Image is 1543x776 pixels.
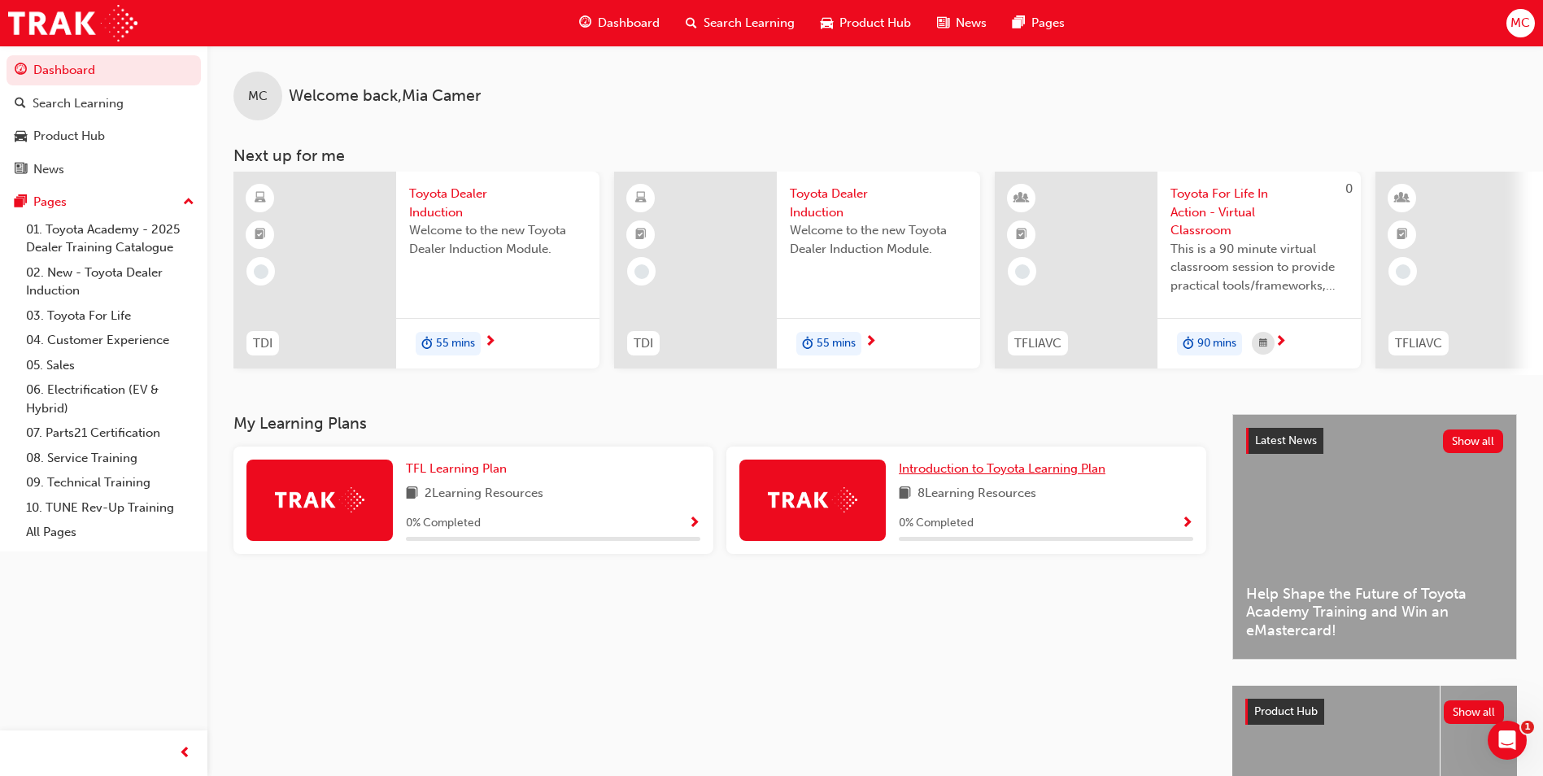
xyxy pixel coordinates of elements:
span: Show Progress [688,517,700,531]
span: 8 Learning Resources [918,484,1036,504]
a: 09. Technical Training [20,470,201,495]
span: calendar-icon [1259,334,1267,354]
button: Show Progress [1181,513,1193,534]
span: book-icon [899,484,911,504]
a: 01. Toyota Academy - 2025 Dealer Training Catalogue [20,217,201,260]
span: 0 [1345,181,1353,196]
span: 90 mins [1197,334,1236,353]
span: This is a 90 minute virtual classroom session to provide practical tools/frameworks, behaviours a... [1170,240,1348,295]
span: book-icon [406,484,418,504]
a: News [7,155,201,185]
a: 03. Toyota For Life [20,303,201,329]
a: search-iconSearch Learning [673,7,808,40]
span: Latest News [1255,434,1317,447]
span: up-icon [183,192,194,213]
span: search-icon [686,13,697,33]
a: Dashboard [7,55,201,85]
img: Trak [275,487,364,512]
a: guage-iconDashboard [566,7,673,40]
span: Show Progress [1181,517,1193,531]
a: 05. Sales [20,353,201,378]
span: learningResourceType_ELEARNING-icon [255,188,266,209]
span: Toyota Dealer Induction [790,185,967,221]
span: car-icon [15,129,27,144]
a: Latest NewsShow all [1246,428,1503,454]
span: TFLIAVC [1014,334,1061,353]
span: Search Learning [704,14,795,33]
div: Pages [33,193,67,211]
span: Help Shape the Future of Toyota Academy Training and Win an eMastercard! [1246,585,1503,640]
span: news-icon [15,163,27,177]
button: Show all [1443,429,1504,453]
h3: Next up for me [207,146,1543,165]
img: Trak [8,5,137,41]
span: Welcome to the new Toyota Dealer Induction Module. [409,221,586,258]
span: guage-icon [15,63,27,78]
div: News [33,160,64,179]
span: learningResourceType_INSTRUCTOR_LED-icon [1016,188,1027,209]
span: guage-icon [579,13,591,33]
span: learningResourceType_ELEARNING-icon [635,188,647,209]
a: Product HubShow all [1245,699,1504,725]
a: Search Learning [7,89,201,119]
span: TDI [634,334,653,353]
span: Dashboard [598,14,660,33]
span: booktick-icon [255,225,266,246]
span: prev-icon [179,743,191,764]
span: 0 % Completed [899,514,974,533]
a: car-iconProduct Hub [808,7,924,40]
span: learningRecordVerb_NONE-icon [1396,264,1410,279]
span: booktick-icon [1016,225,1027,246]
span: Product Hub [839,14,911,33]
span: search-icon [15,97,26,111]
button: Show Progress [688,513,700,534]
button: Show all [1444,700,1505,724]
a: Latest NewsShow allHelp Shape the Future of Toyota Academy Training and Win an eMastercard! [1232,414,1517,660]
a: 04. Customer Experience [20,328,201,353]
a: Product Hub [7,121,201,151]
span: learningRecordVerb_NONE-icon [634,264,649,279]
span: Introduction to Toyota Learning Plan [899,461,1105,476]
span: Toyota Dealer Induction [409,185,586,221]
a: TDIToyota Dealer InductionWelcome to the new Toyota Dealer Induction Module.duration-icon55 mins [614,172,980,368]
button: Pages [7,187,201,217]
a: TDIToyota Dealer InductionWelcome to the new Toyota Dealer Induction Module.duration-icon55 mins [233,172,599,368]
span: Pages [1031,14,1065,33]
span: TDI [253,334,272,353]
a: 02. New - Toyota Dealer Induction [20,260,201,303]
span: duration-icon [1183,334,1194,355]
span: pages-icon [15,195,27,210]
span: booktick-icon [1397,225,1408,246]
span: next-icon [484,335,496,350]
span: next-icon [1275,335,1287,350]
span: car-icon [821,13,833,33]
span: booktick-icon [635,225,647,246]
img: Trak [768,487,857,512]
a: 06. Electrification (EV & Hybrid) [20,377,201,421]
span: TFL Learning Plan [406,461,507,476]
span: Welcome to the new Toyota Dealer Induction Module. [790,221,967,258]
span: 55 mins [436,334,475,353]
span: 1 [1521,721,1534,734]
span: 55 mins [817,334,856,353]
a: 10. TUNE Rev-Up Training [20,495,201,521]
iframe: Intercom live chat [1488,721,1527,760]
span: learningRecordVerb_NONE-icon [254,264,268,279]
span: learningResourceType_INSTRUCTOR_LED-icon [1397,188,1408,209]
a: TFL Learning Plan [406,460,513,478]
span: pages-icon [1013,13,1025,33]
span: Product Hub [1254,704,1318,718]
div: Product Hub [33,127,105,146]
a: 08. Service Training [20,446,201,471]
span: 2 Learning Resources [425,484,543,504]
button: MC [1506,9,1535,37]
span: MC [1510,14,1530,33]
span: news-icon [937,13,949,33]
span: TFLIAVC [1395,334,1442,353]
h3: My Learning Plans [233,414,1206,433]
span: 0 % Completed [406,514,481,533]
a: news-iconNews [924,7,1000,40]
span: learningRecordVerb_NONE-icon [1015,264,1030,279]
